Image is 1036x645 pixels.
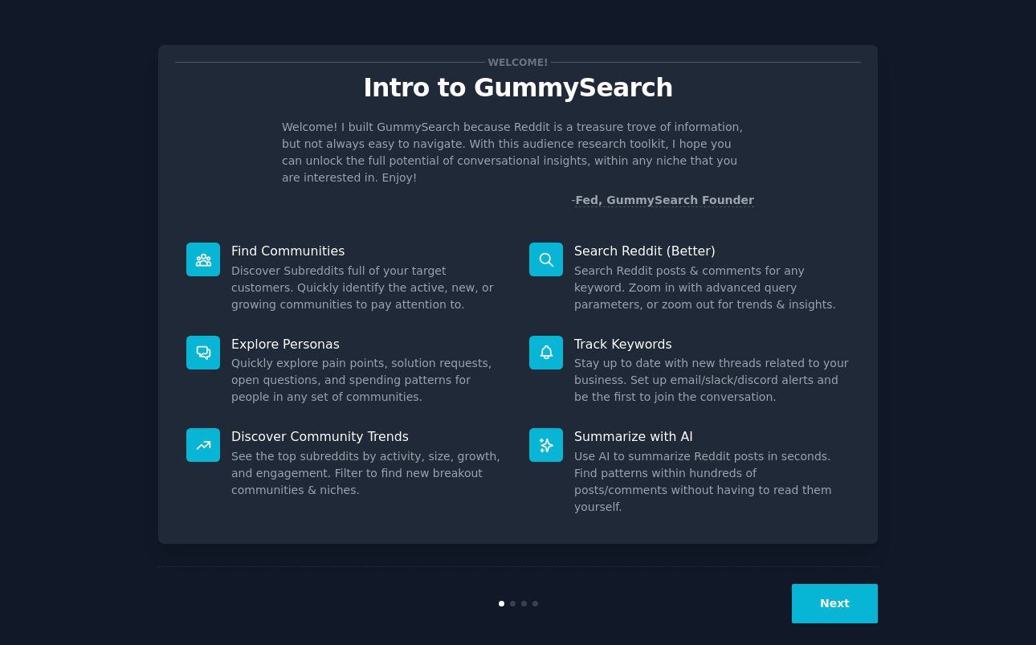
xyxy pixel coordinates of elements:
[575,194,754,207] a: Fed, GummySearch Founder
[282,119,754,186] p: Welcome! I built GummySearch because Reddit is a treasure trove of information, but not always ea...
[574,428,850,445] p: Summarize with AI
[571,192,754,209] div: -
[231,428,507,445] p: Discover Community Trends
[231,448,507,499] dd: See the top subreddits by activity, size, growth, and engagement. Filter to find new breakout com...
[231,243,507,259] p: Find Communities
[574,243,850,259] p: Search Reddit (Better)
[485,54,551,71] span: Welcome!
[792,584,878,623] button: Next
[574,336,850,353] p: Track Keywords
[231,355,507,406] dd: Quickly explore pain points, solution requests, open questions, and spending patterns for people ...
[574,355,850,406] dd: Stay up to date with new threads related to your business. Set up email/slack/discord alerts and ...
[574,263,850,313] dd: Search Reddit posts & comments for any keyword. Zoom in with advanced query parameters, or zoom o...
[574,448,850,516] dd: Use AI to summarize Reddit posts in seconds. Find patterns within hundreds of posts/comments with...
[231,263,507,313] dd: Discover Subreddits full of your target customers. Quickly identify the active, new, or growing c...
[175,74,861,102] p: Intro to GummySearch
[231,336,507,353] p: Explore Personas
